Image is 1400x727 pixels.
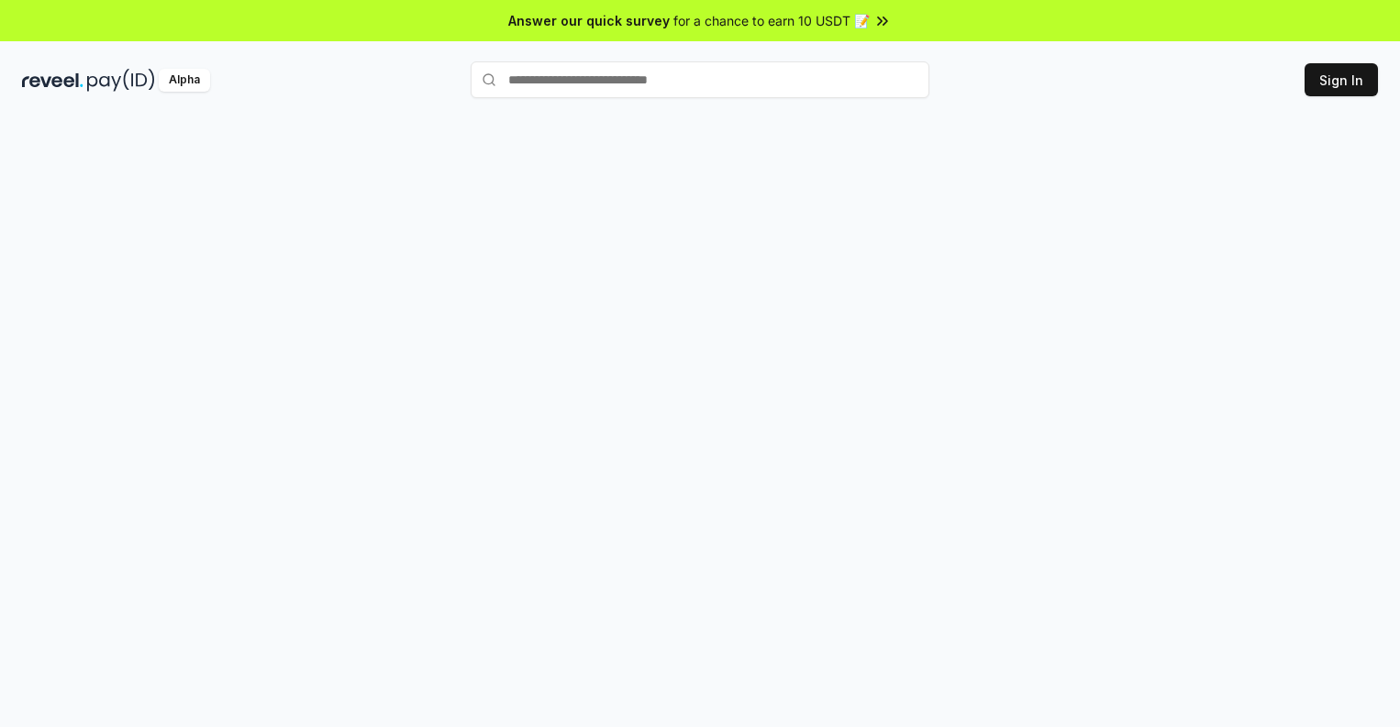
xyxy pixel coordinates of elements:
[87,69,155,92] img: pay_id
[22,69,83,92] img: reveel_dark
[673,11,870,30] span: for a chance to earn 10 USDT 📝
[159,69,210,92] div: Alpha
[1305,63,1378,96] button: Sign In
[508,11,670,30] span: Answer our quick survey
